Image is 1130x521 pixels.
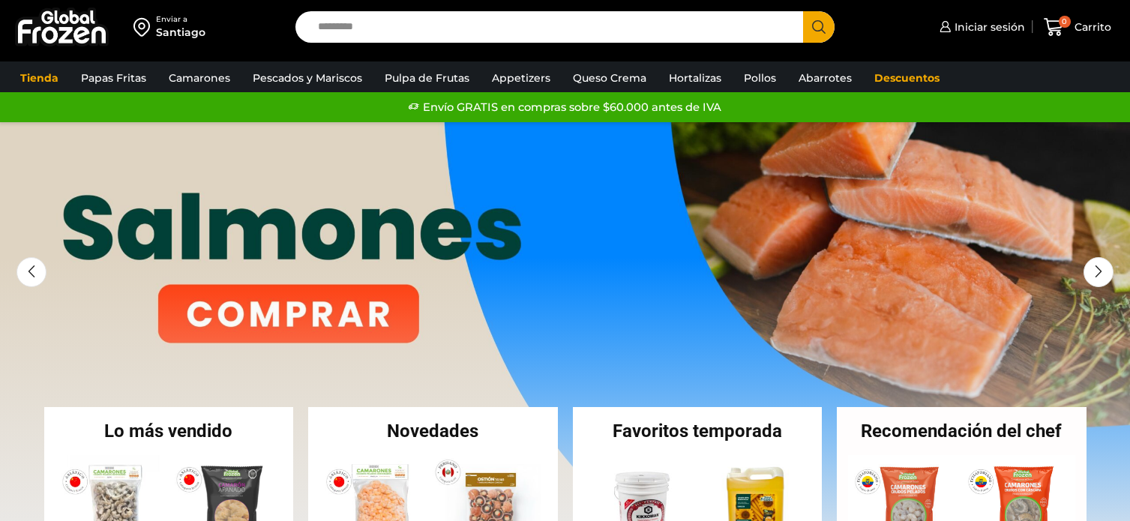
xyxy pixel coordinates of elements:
div: Previous slide [16,257,46,287]
a: 0 Carrito [1040,10,1115,45]
h2: Favoritos temporada [573,422,823,440]
a: Pescados y Mariscos [245,64,370,92]
img: address-field-icon.svg [133,14,156,40]
a: Pollos [736,64,784,92]
a: Hortalizas [661,64,729,92]
a: Descuentos [867,64,947,92]
span: Iniciar sesión [951,19,1025,34]
a: Camarones [161,64,238,92]
a: Iniciar sesión [936,12,1025,42]
a: Queso Crema [565,64,654,92]
button: Search button [803,11,835,43]
a: Appetizers [484,64,558,92]
a: Abarrotes [791,64,859,92]
a: Papas Fritas [73,64,154,92]
div: Enviar a [156,14,205,25]
h2: Novedades [308,422,558,440]
a: Pulpa de Frutas [377,64,477,92]
span: Carrito [1071,19,1111,34]
a: Tienda [13,64,66,92]
div: Next slide [1084,257,1114,287]
h2: Recomendación del chef [837,422,1087,440]
h2: Lo más vendido [44,422,294,440]
div: Santiago [156,25,205,40]
span: 0 [1059,16,1071,28]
